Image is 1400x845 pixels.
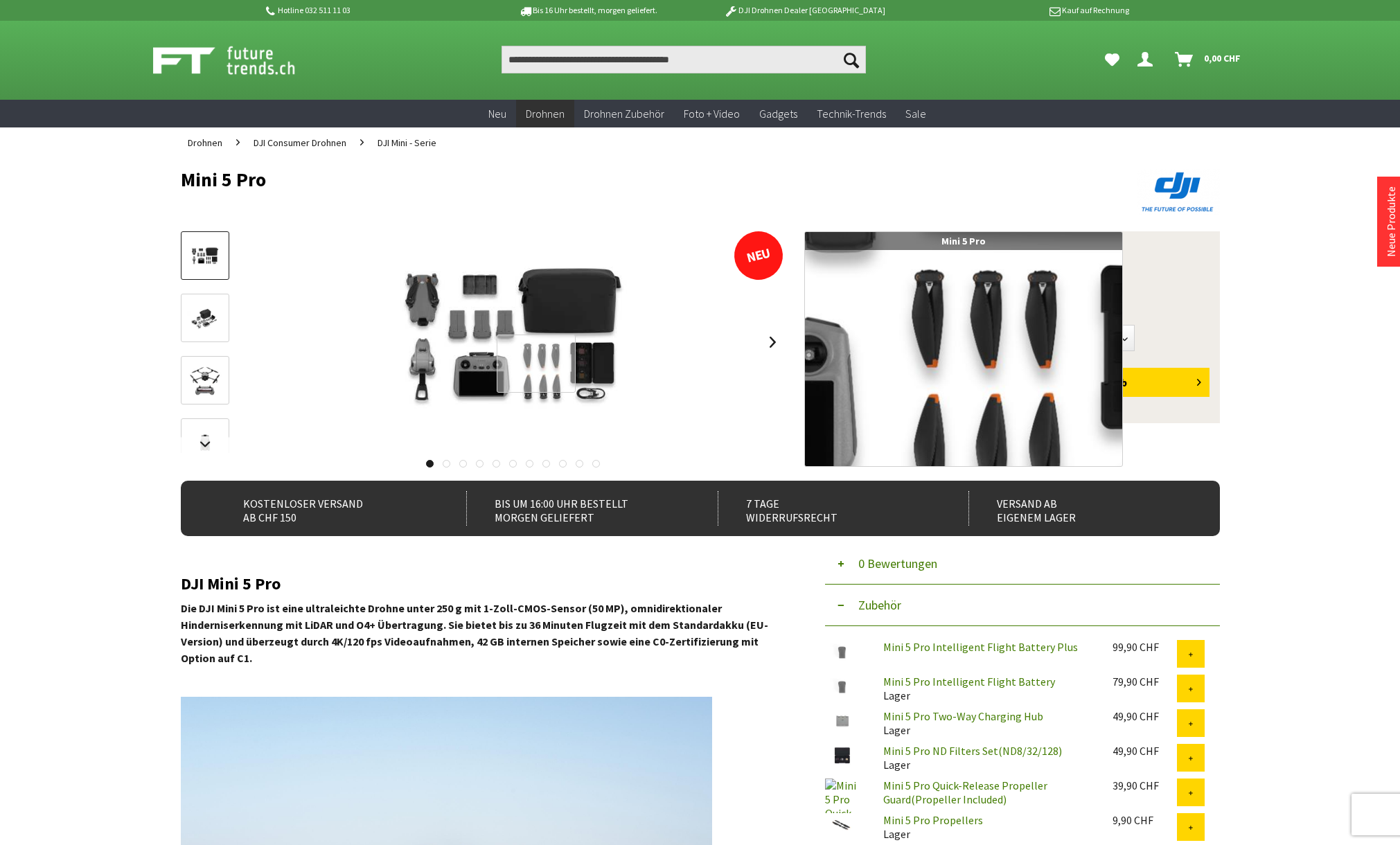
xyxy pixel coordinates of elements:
strong: Die DJI Mini 5 Pro ist eine ultraleichte Drohne unter 250 g mit 1-Zoll-CMOS-Sensor (50 MP), omnid... [181,601,768,665]
a: Warenkorb [1169,46,1248,73]
p: Kauf auf Rechnung [913,2,1129,19]
img: Vorschau: Mini 5 Pro [185,243,225,270]
img: DJI [1137,169,1220,215]
div: Bis um 16:00 Uhr bestellt Morgen geliefert [466,491,687,526]
img: Mini 5 Pro [347,231,680,453]
div: 79,90 CHF [1113,675,1177,688]
a: Drohnen [516,100,574,128]
span: 0,00 CHF [1204,47,1241,69]
button: 0 Bewertungen [825,543,1220,585]
img: Mini 5 Pro Quick-Release Propeller Guard(Propeller Included) [825,779,860,813]
input: Produkt, Marke, Kategorie, EAN, Artikelnummer… [502,46,866,73]
a: DJI Mini - Serie [371,127,443,158]
p: Hotline 032 511 11 03 [264,2,480,19]
a: Drohnen [181,127,229,158]
div: Lager [872,813,1101,841]
a: Mini 5 Pro ND Filters Set(ND8/32/128) [883,744,1062,758]
span: Gadgets [759,107,797,121]
img: Mini 5 Pro Two-Way Charging Hub [825,709,860,732]
span: Sale [905,107,926,121]
img: Mini 5 Pro Intelligent Flight Battery [825,675,860,697]
div: 9,90 CHF [1113,813,1177,827]
div: 49,90 CHF [1113,709,1177,723]
a: Technik-Trends [807,100,896,128]
a: Mini 5 Pro Quick-Release Propeller Guard(Propeller Included) [883,779,1047,806]
button: Zubehör [825,585,1220,626]
img: Mini 5 Pro ND Filters Set(ND8/32/128) [825,744,860,767]
a: Dein Konto [1132,46,1164,73]
p: Bis 16 Uhr bestellt, morgen geliefert. [480,2,696,19]
div: 39,90 CHF [1113,779,1177,792]
img: Mini 5 Pro Propellers [825,813,860,836]
button: Suchen [837,46,866,73]
span: DJI Mini - Serie [378,136,436,149]
h2: DJI Mini 5 Pro [181,575,783,593]
a: Drohnen Zubehör [574,100,674,128]
a: Meine Favoriten [1098,46,1126,73]
span: Drohnen [526,107,565,121]
a: Neue Produkte [1384,186,1398,257]
span: Drohnen Zubehör [584,107,664,121]
a: Foto + Video [674,100,750,128]
span: DJI Consumer Drohnen [254,136,346,149]
img: Mini 5 Pro Intelligent Flight Battery Plus [825,640,860,663]
a: Mini 5 Pro Two-Way Charging Hub [883,709,1043,723]
p: DJI Drohnen Dealer [GEOGRAPHIC_DATA] [696,2,912,19]
span: Mini 5 Pro [941,235,986,247]
span: Neu [488,107,506,121]
div: Kostenloser Versand ab CHF 150 [215,491,436,526]
div: Lager [872,744,1101,772]
div: 49,90 CHF [1113,744,1177,758]
a: Mini 5 Pro Propellers [883,813,983,827]
a: Sale [896,100,936,128]
span: Foto + Video [684,107,740,121]
a: DJI Consumer Drohnen [247,127,353,158]
img: Shop Futuretrends - zur Startseite wechseln [153,43,326,78]
div: Lager [872,709,1101,737]
h1: Mini 5 Pro [181,169,1012,190]
a: Mini 5 Pro Intelligent Flight Battery Plus [883,640,1078,654]
div: 7 Tage Widerrufsrecht [718,491,939,526]
div: 99,90 CHF [1113,640,1177,654]
div: Lager [872,675,1101,702]
span: Technik-Trends [817,107,886,121]
span: Drohnen [188,136,222,149]
a: Mini 5 Pro Intelligent Flight Battery [883,675,1055,688]
a: Neu [479,100,516,128]
a: Gadgets [750,100,807,128]
div: Versand ab eigenem Lager [968,491,1189,526]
